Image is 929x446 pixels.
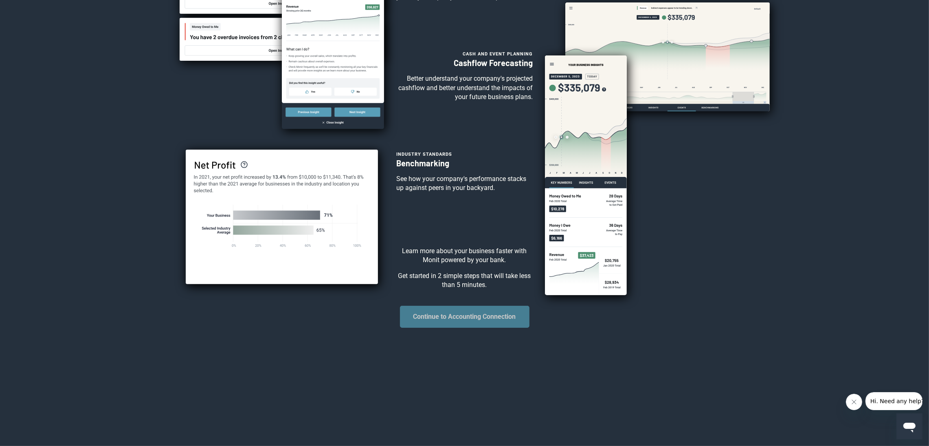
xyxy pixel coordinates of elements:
p: See how your company's performance stacks up against peers in your backyard. [396,174,533,193]
p: Better understand your company's projected cashflow and better understand the impacts of your fut... [396,74,533,102]
p: Get started in 2 simple steps that will take less than 5 minutes. [396,272,533,290]
iframe: Button to launch messaging window [896,413,922,439]
iframe: Message from company [865,392,922,410]
span: Hi. Need any help? [5,6,59,12]
button: Continue to Accounting Connection [400,306,529,328]
h3: Benchmarking [396,158,533,168]
div: Industry Standards [396,149,533,158]
div: Cash and Event Planning [396,49,533,58]
h3: Cashflow Forecasting [396,58,533,68]
iframe: Close message [846,394,862,410]
p: Learn more about your business faster with Monit powered by your bank. [396,247,533,265]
